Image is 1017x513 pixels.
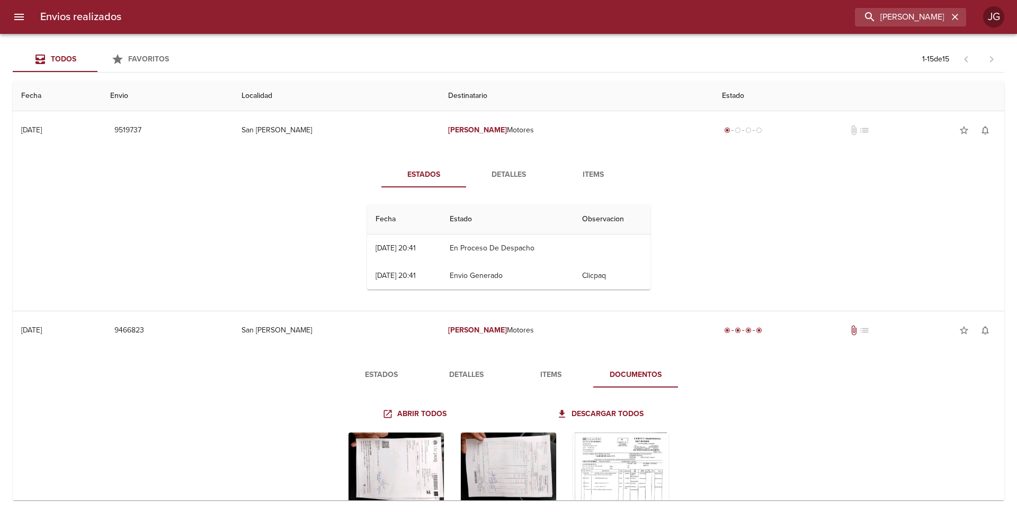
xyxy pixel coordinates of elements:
th: Destinatario [440,81,713,111]
p: 1 - 15 de 15 [922,54,949,65]
span: Favoritos [128,55,169,64]
td: San [PERSON_NAME] [233,111,440,149]
h6: Envios realizados [40,8,121,25]
button: Activar notificaciones [975,320,996,341]
span: No tiene documentos adjuntos [849,125,859,136]
span: 9466823 [114,324,144,337]
button: menu [6,4,32,30]
button: 9519737 [110,121,146,140]
span: No tiene pedido asociado [859,125,870,136]
span: No tiene pedido asociado [859,325,870,336]
th: Estado [441,204,574,235]
td: Motores [440,111,713,149]
span: Items [557,168,629,182]
input: buscar [855,8,948,26]
th: Estado [713,81,1004,111]
span: radio_button_unchecked [735,127,741,133]
div: [DATE] [21,125,42,134]
th: Fecha [13,81,102,111]
span: Descargar todos [559,408,644,421]
td: En Proceso De Despacho [441,235,574,262]
div: [DATE] 20:41 [376,271,416,280]
div: Tabs detalle de guia [381,162,636,187]
div: Entregado [722,325,764,336]
span: notifications_none [980,125,991,136]
table: Tabla de seguimiento [367,204,650,290]
span: Estados [345,368,417,382]
span: Pagina siguiente [979,47,1004,72]
span: star_border [959,325,969,336]
button: Activar notificaciones [975,120,996,141]
th: Observacion [574,204,650,235]
td: San [PERSON_NAME] [233,311,440,349]
span: Documentos [600,368,672,382]
span: Pagina anterior [953,53,979,64]
div: Abrir información de usuario [983,6,1004,28]
span: star_border [959,125,969,136]
div: [DATE] [21,326,42,335]
button: 9466823 [110,321,148,340]
span: radio_button_checked [724,327,730,334]
div: Tabs Envios [13,47,182,72]
a: Abrir todos [380,404,451,424]
span: radio_button_checked [735,327,741,334]
button: Agregar a favoritos [953,120,975,141]
td: Motores [440,311,713,349]
em: [PERSON_NAME] [448,125,507,134]
td: Clicpaq [574,262,650,290]
span: Abrir todos [385,408,447,421]
em: [PERSON_NAME] [448,326,507,335]
button: Agregar a favoritos [953,320,975,341]
span: Detalles [472,168,545,182]
span: Detalles [430,368,502,382]
span: Todos [51,55,76,64]
span: Tiene documentos adjuntos [849,325,859,336]
span: radio_button_checked [745,327,752,334]
th: Localidad [233,81,440,111]
span: Estados [388,168,460,182]
span: radio_button_checked [756,327,762,334]
div: JG [983,6,1004,28]
span: radio_button_unchecked [745,127,752,133]
span: radio_button_checked [724,127,730,133]
td: Envio Generado [441,262,574,290]
div: Tabs detalle de guia [339,362,678,388]
span: 9519737 [114,124,141,137]
span: radio_button_unchecked [756,127,762,133]
div: Generado [722,125,764,136]
span: notifications_none [980,325,991,336]
th: Fecha [367,204,442,235]
th: Envio [102,81,233,111]
div: [DATE] 20:41 [376,244,416,253]
a: Descargar todos [555,404,648,424]
span: Items [515,368,587,382]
